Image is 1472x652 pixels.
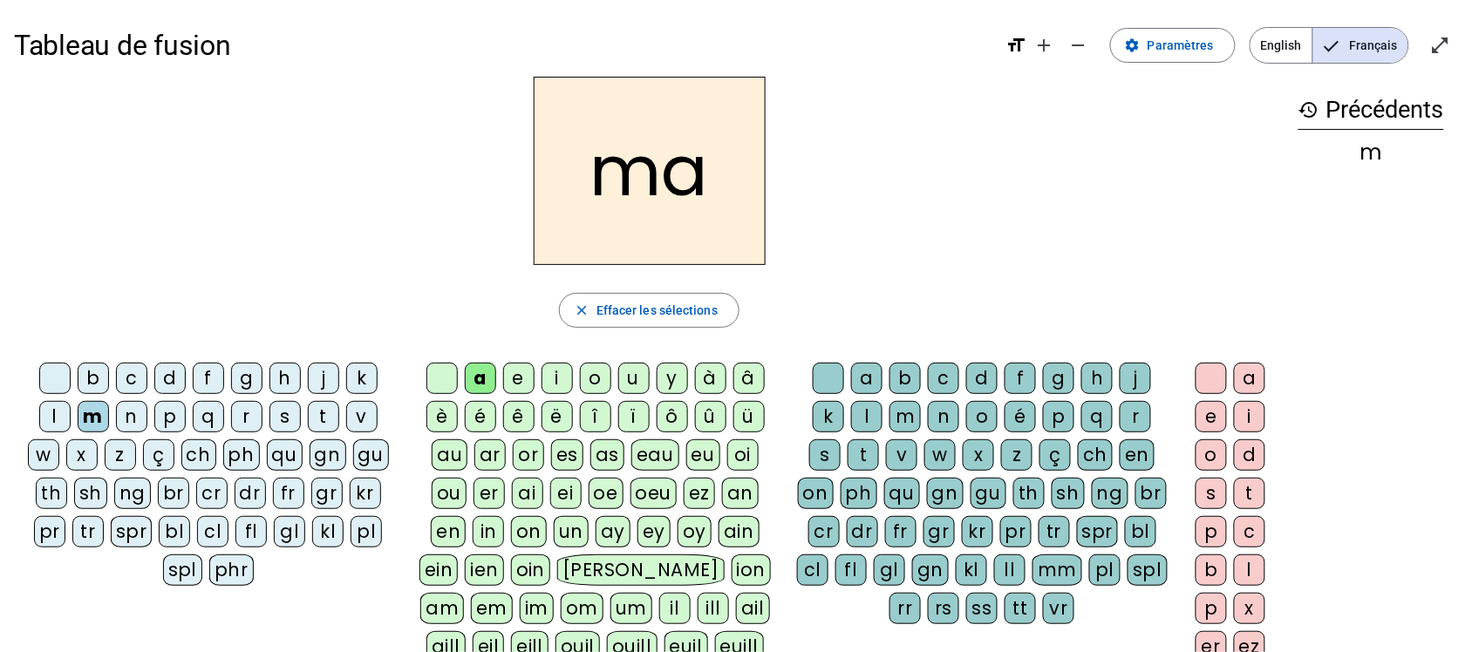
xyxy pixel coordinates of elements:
div: om [561,593,603,624]
button: Diminuer la taille de la police [1061,28,1096,63]
div: ai [512,478,543,509]
div: en [1120,439,1155,471]
div: b [78,363,109,394]
div: en [431,516,466,547]
div: oy [678,516,712,547]
div: é [465,401,496,432]
div: gn [310,439,346,471]
div: é [1005,401,1036,432]
div: k [813,401,844,432]
div: eu [686,439,720,471]
div: tr [1039,516,1070,547]
div: q [1081,401,1113,432]
div: ë [542,401,573,432]
button: Paramètres [1110,28,1236,63]
div: as [590,439,624,471]
div: s [269,401,301,432]
div: dr [235,478,266,509]
div: vr [1043,593,1074,624]
div: m [1298,142,1444,163]
span: Effacer les sélections [596,300,718,321]
div: ï [618,401,650,432]
span: English [1251,28,1312,63]
div: br [1135,478,1167,509]
div: s [809,439,841,471]
mat-icon: format_size [1005,35,1026,56]
mat-icon: add [1033,35,1054,56]
div: ez [684,478,715,509]
h1: Tableau de fusion [14,17,992,73]
div: x [963,439,994,471]
h2: ma [534,77,766,265]
div: û [695,401,726,432]
div: sh [74,478,107,509]
div: ain [719,516,760,547]
div: qu [267,439,303,471]
div: spr [111,516,153,547]
div: j [1120,363,1151,394]
div: br [158,478,189,509]
div: w [28,439,59,471]
div: gn [912,554,949,586]
div: ô [657,401,688,432]
div: c [1234,516,1265,547]
div: l [1234,554,1265,586]
div: pr [1000,516,1032,547]
mat-button-toggle-group: Language selection [1250,27,1409,64]
div: gr [923,516,955,547]
div: l [39,401,71,432]
div: j [308,363,339,394]
div: p [154,401,186,432]
div: ü [733,401,765,432]
mat-icon: settings [1125,37,1141,53]
div: on [511,516,547,547]
div: bl [1125,516,1156,547]
div: t [308,401,339,432]
div: ail [736,593,770,624]
div: h [269,363,301,394]
div: c [116,363,147,394]
div: gl [874,554,905,586]
mat-icon: open_in_full [1430,35,1451,56]
div: au [432,439,467,471]
div: v [886,439,917,471]
div: è [426,401,458,432]
div: rr [889,593,921,624]
div: phr [209,554,254,586]
div: e [1196,401,1227,432]
div: an [722,478,759,509]
div: n [116,401,147,432]
div: w [924,439,956,471]
mat-icon: close [574,302,589,318]
div: p [1196,516,1227,547]
div: î [580,401,611,432]
div: oi [727,439,759,471]
div: em [471,593,513,624]
div: on [798,478,834,509]
div: ch [181,439,216,471]
div: or [513,439,544,471]
div: a [851,363,883,394]
div: cr [196,478,228,509]
div: a [1234,363,1265,394]
div: d [966,363,998,394]
div: a [465,363,496,394]
div: p [1196,593,1227,624]
div: gu [971,478,1006,509]
div: spl [1128,554,1168,586]
div: qu [884,478,920,509]
div: ill [698,593,729,624]
div: gl [274,516,305,547]
div: il [659,593,691,624]
div: bl [159,516,190,547]
div: ê [503,401,535,432]
mat-icon: history [1298,99,1319,120]
div: oin [511,554,551,586]
div: ng [114,478,151,509]
div: i [1234,401,1265,432]
div: x [1234,593,1265,624]
div: kl [956,554,987,586]
div: z [1001,439,1032,471]
div: y [657,363,688,394]
div: fr [273,478,304,509]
